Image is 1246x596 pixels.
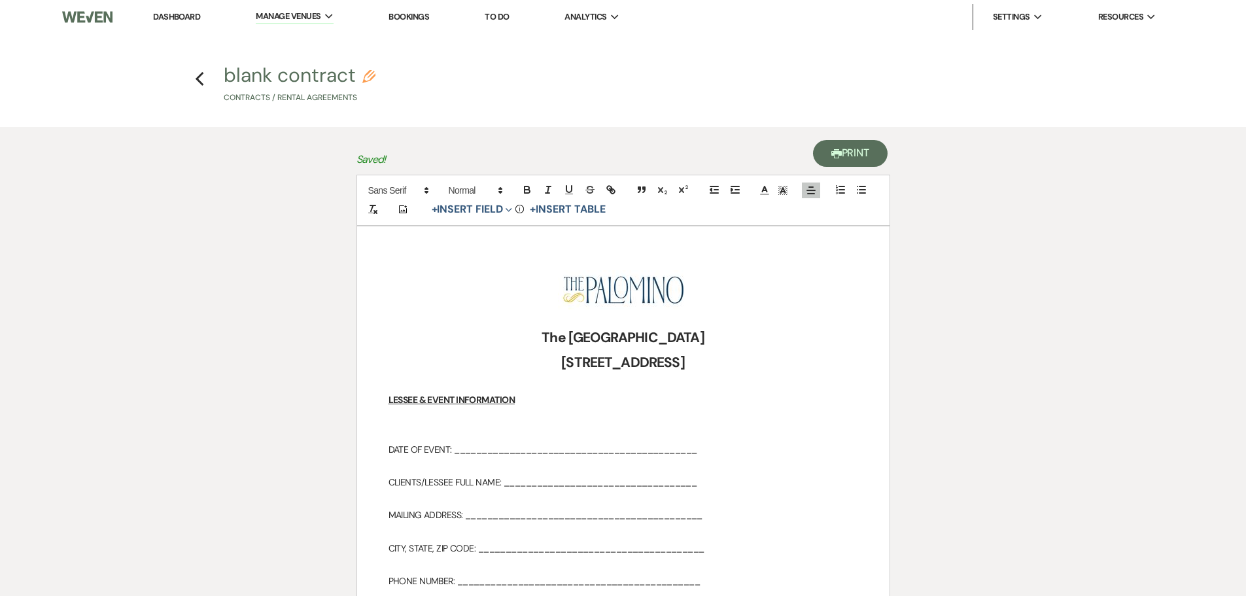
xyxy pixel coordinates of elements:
p: DATE OF EVENT: ____________________________________________ [389,442,858,458]
span: Alignment [802,183,820,198]
p: Saved! [356,151,386,168]
a: Dashboard [153,11,200,22]
span: Resources [1098,10,1143,24]
span: Manage Venues [256,10,320,23]
a: Bookings [389,11,429,22]
span: Text Color [755,183,774,198]
strong: [STREET_ADDRESS] [561,353,685,372]
button: Print [813,140,888,167]
img: Weven Logo [62,3,112,31]
a: To Do [485,11,509,22]
span: + [530,204,536,215]
p: PHONE NUMBER: ____________________________________________ [389,573,858,589]
p: Contracts / Rental Agreements [224,92,375,104]
p: MAILING ADDRESS: ___________________________________________ [389,507,858,523]
p: CITY, STATE, ZIP CODE: _________________________________________ [389,540,858,557]
strong: The [GEOGRAPHIC_DATA] [542,328,704,347]
button: +Insert Table [525,202,610,217]
span: + [432,204,438,215]
u: LESSEE & EVENT INFORMATION [389,394,515,406]
span: Header Formats [443,183,507,198]
button: Insert Field [427,202,517,217]
span: Text Background Color [774,183,792,198]
span: Analytics [564,10,606,24]
p: CLIENTS/LESSEE FULL NAME: ___________________________________ [389,474,858,491]
span: Settings [993,10,1030,24]
button: blank contractContracts / Rental Agreements [224,65,375,104]
img: Palomino Logo-Full Color.jpg [558,270,689,309]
